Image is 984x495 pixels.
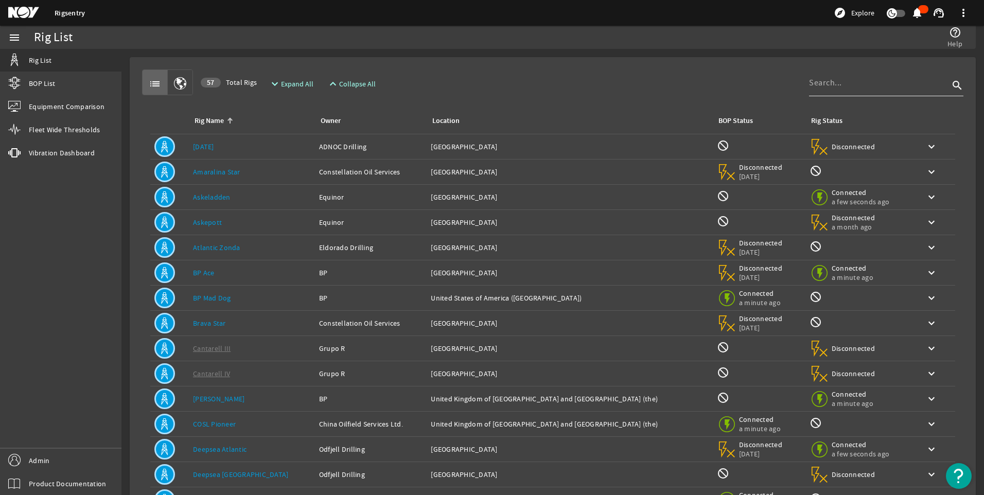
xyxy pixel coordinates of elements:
div: Grupo R [319,368,423,379]
div: United Kingdom of [GEOGRAPHIC_DATA] and [GEOGRAPHIC_DATA] (the) [431,419,709,429]
span: [DATE] [739,273,783,282]
mat-icon: keyboard_arrow_down [925,393,938,405]
span: Disconnected [739,440,783,449]
span: Equipment Comparison [29,101,104,112]
div: United Kingdom of [GEOGRAPHIC_DATA] and [GEOGRAPHIC_DATA] (the) [431,394,709,404]
button: more_vert [951,1,976,25]
span: Connected [832,188,889,197]
div: Location [431,115,705,127]
div: Constellation Oil Services [319,167,423,177]
div: [GEOGRAPHIC_DATA] [431,192,709,202]
mat-icon: keyboard_arrow_down [925,418,938,430]
div: BP [319,293,423,303]
mat-icon: BOP Monitoring not available for this rig [717,139,729,152]
span: Admin [29,455,49,466]
mat-icon: keyboard_arrow_down [925,317,938,329]
div: Rig Name [195,115,224,127]
mat-icon: keyboard_arrow_down [925,342,938,355]
span: Disconnected [832,369,875,378]
mat-icon: BOP Monitoring not available for this rig [717,190,729,202]
div: [GEOGRAPHIC_DATA] [431,167,709,177]
mat-icon: menu [8,31,21,44]
span: a minute ago [832,273,875,282]
button: Open Resource Center [946,463,972,489]
span: [DATE] [739,247,783,257]
mat-icon: keyboard_arrow_down [925,267,938,279]
span: Disconnected [739,163,783,172]
mat-icon: keyboard_arrow_down [925,292,938,304]
div: BOP Status [718,115,753,127]
span: Product Documentation [29,479,106,489]
div: BP [319,394,423,404]
i: search [951,79,963,92]
div: United States of America ([GEOGRAPHIC_DATA]) [431,293,709,303]
mat-icon: BOP Monitoring not available for this rig [717,467,729,480]
span: a minute ago [739,298,783,307]
span: Expand All [281,79,313,89]
span: Disconnected [832,142,875,151]
a: BP Ace [193,268,215,277]
div: [GEOGRAPHIC_DATA] [431,343,709,353]
mat-icon: Rig Monitoring not available for this rig [810,417,822,429]
div: Eldorado Drilling [319,242,423,253]
mat-icon: BOP Monitoring not available for this rig [717,341,729,353]
div: Rig Status [811,115,842,127]
div: Location [432,115,460,127]
span: Disconnected [739,314,783,323]
span: Help [947,39,962,49]
div: [GEOGRAPHIC_DATA] [431,268,709,278]
div: Equinor [319,192,423,202]
span: Connected [832,390,875,399]
span: Collapse All [339,79,376,89]
a: [PERSON_NAME] [193,394,244,403]
div: Odfjell Drilling [319,444,423,454]
div: [GEOGRAPHIC_DATA] [431,142,709,152]
mat-icon: keyboard_arrow_down [925,216,938,228]
span: Vibration Dashboard [29,148,95,158]
a: Deepsea [GEOGRAPHIC_DATA] [193,470,288,479]
span: Connected [739,415,783,424]
div: [GEOGRAPHIC_DATA] [431,444,709,454]
span: [DATE] [739,172,783,181]
mat-icon: Rig Monitoring not available for this rig [810,316,822,328]
div: [GEOGRAPHIC_DATA] [431,469,709,480]
span: [DATE] [739,449,783,458]
span: Connected [832,440,889,449]
span: a minute ago [739,424,783,433]
mat-icon: support_agent [933,7,945,19]
mat-icon: help_outline [949,26,961,39]
span: a minute ago [832,399,875,408]
span: Connected [739,289,783,298]
div: Rig Name [193,115,307,127]
a: Askeladden [193,192,231,202]
a: Cantarell III [193,344,231,353]
mat-icon: expand_less [327,78,335,90]
mat-icon: keyboard_arrow_down [925,166,938,178]
mat-icon: notifications [911,7,923,19]
a: Rigsentry [55,8,85,18]
a: Brava Star [193,319,226,328]
mat-icon: Rig Monitoring not available for this rig [810,165,822,177]
a: Atlantic Zonda [193,243,240,252]
mat-icon: BOP Monitoring not available for this rig [717,215,729,227]
button: Explore [830,5,878,21]
a: Deepsea Atlantic [193,445,247,454]
span: BOP List [29,78,55,89]
span: Rig List [29,55,51,65]
a: Cantarell IV [193,369,230,378]
mat-icon: Rig Monitoring not available for this rig [810,291,822,303]
mat-icon: keyboard_arrow_down [925,191,938,203]
button: Expand All [265,75,318,93]
mat-icon: explore [834,7,846,19]
mat-icon: list [149,78,161,90]
div: Odfjell Drilling [319,469,423,480]
div: ADNOC Drilling [319,142,423,152]
div: Constellation Oil Services [319,318,423,328]
div: BP [319,268,423,278]
span: a few seconds ago [832,197,889,206]
span: Disconnected [832,213,875,222]
div: [GEOGRAPHIC_DATA] [431,217,709,227]
mat-icon: vibration [8,147,21,159]
div: Rig List [34,32,73,43]
button: Collapse All [323,75,380,93]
